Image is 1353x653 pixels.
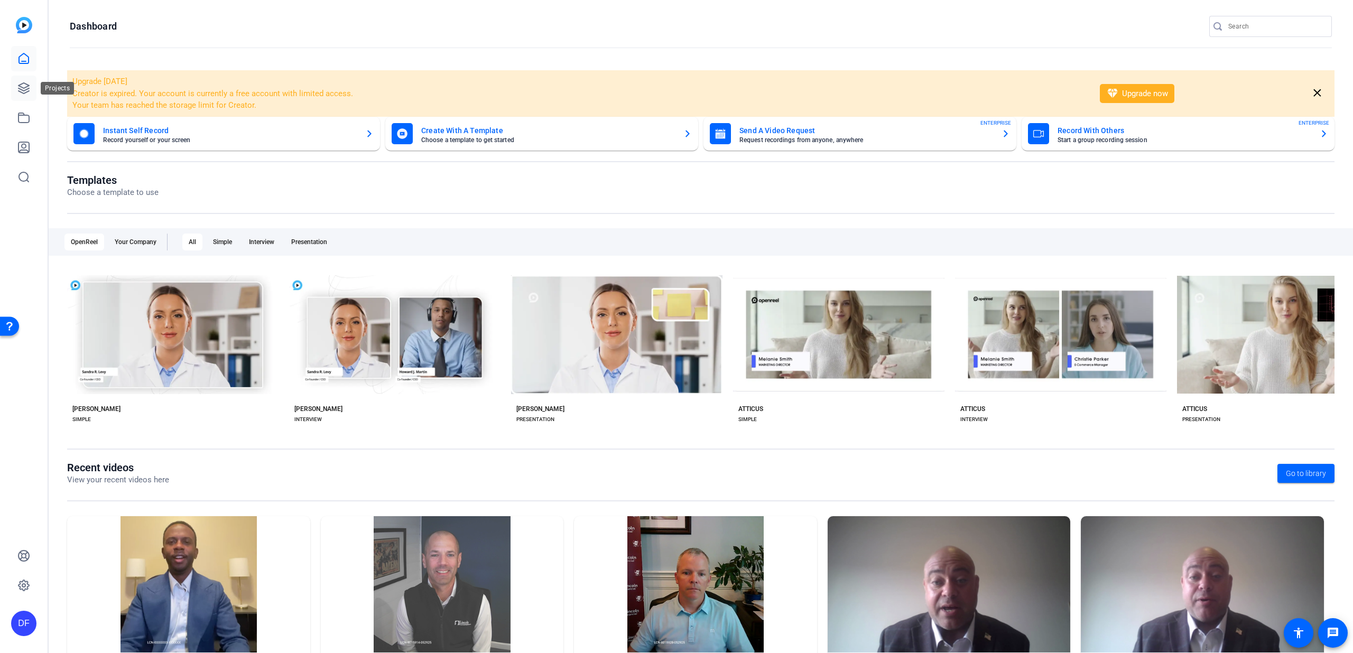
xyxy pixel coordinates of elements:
[72,77,127,86] span: Upgrade [DATE]
[70,20,117,33] h1: Dashboard
[1182,415,1220,424] div: PRESENTATION
[1058,137,1311,143] mat-card-subtitle: Start a group recording session
[11,611,36,636] div: DF
[1022,117,1335,151] button: Record With OthersStart a group recording sessionENTERPRISE
[738,405,763,413] div: ATTICUS
[294,415,322,424] div: INTERVIEW
[1311,87,1324,100] mat-icon: close
[516,415,554,424] div: PRESENTATION
[1058,124,1311,137] mat-card-title: Record With Others
[67,174,159,186] h1: Templates
[72,99,1086,111] li: Your team has reached the storage limit for Creator.
[285,234,333,250] div: Presentation
[1299,119,1329,127] span: ENTERPRISE
[243,234,281,250] div: Interview
[960,405,985,413] div: ATTICUS
[739,124,993,137] mat-card-title: Send A Video Request
[321,516,564,653] img: MoneyGuard Team Intro
[67,461,169,474] h1: Recent videos
[16,17,32,33] img: blue-gradient.svg
[294,405,342,413] div: [PERSON_NAME]
[574,516,817,653] img: JonathanStovall_Life Insurance
[67,474,169,486] p: View your recent videos here
[182,234,202,250] div: All
[1100,84,1174,103] button: Upgrade now
[739,137,993,143] mat-card-subtitle: Request recordings from anyone, anywhere
[41,82,74,95] div: Projects
[1228,20,1323,33] input: Search
[207,234,238,250] div: Simple
[1286,468,1326,479] span: Go to library
[1081,516,1324,653] img: IV_49444_1751470783695_webcam
[67,186,159,199] p: Choose a template to use
[1327,627,1339,639] mat-icon: message
[738,415,757,424] div: SIMPLE
[703,117,1016,151] button: Send A Video RequestRequest recordings from anyone, anywhereENTERPRISE
[828,516,1071,653] img: IV_49444_1751472435615_webcam
[1292,627,1305,639] mat-icon: accessibility
[64,234,104,250] div: OpenReel
[103,137,357,143] mat-card-subtitle: Record yourself or your screen
[1182,405,1207,413] div: ATTICUS
[108,234,163,250] div: Your Company
[103,124,357,137] mat-card-title: Instant Self Record
[67,117,380,151] button: Instant Self RecordRecord yourself or your screen
[72,405,121,413] div: [PERSON_NAME]
[67,516,310,653] img: JordanWalker_Lifeinsurancedirect
[421,124,675,137] mat-card-title: Create With A Template
[516,405,564,413] div: [PERSON_NAME]
[1277,464,1335,483] a: Go to library
[1106,87,1119,100] mat-icon: diamond
[72,415,91,424] div: SIMPLE
[421,137,675,143] mat-card-subtitle: Choose a template to get started
[72,88,1086,100] li: Creator is expired. Your account is currently a free account with limited access.
[980,119,1011,127] span: ENTERPRISE
[960,415,988,424] div: INTERVIEW
[385,117,698,151] button: Create With A TemplateChoose a template to get started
